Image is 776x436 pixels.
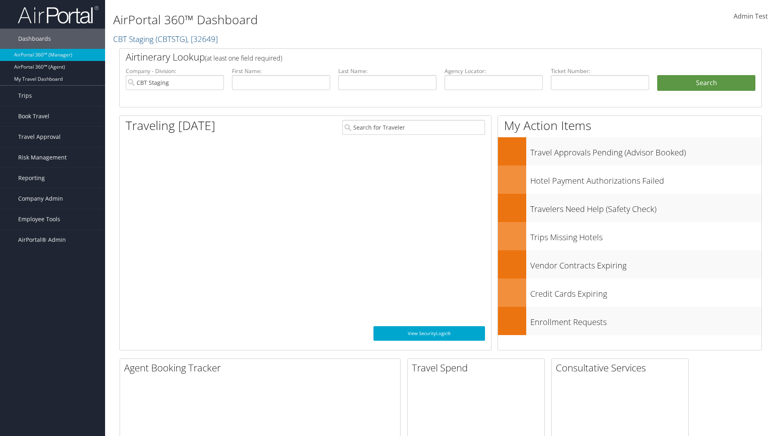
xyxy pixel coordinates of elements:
h2: Airtinerary Lookup [126,50,702,64]
label: Ticket Number: [551,67,649,75]
span: Reporting [18,168,45,188]
a: Admin Test [734,4,768,29]
span: Travel Approval [18,127,61,147]
a: Travelers Need Help (Safety Check) [498,194,761,222]
a: Vendor Contracts Expiring [498,250,761,279]
span: ( CBTSTG ) [156,34,187,44]
span: Risk Management [18,147,67,168]
input: Search for Traveler [342,120,485,135]
button: Search [657,75,755,91]
img: airportal-logo.png [18,5,99,24]
a: CBT Staging [113,34,218,44]
span: Book Travel [18,106,49,126]
span: (at least one field required) [205,54,282,63]
a: Trips Missing Hotels [498,222,761,250]
a: Hotel Payment Authorizations Failed [498,166,761,194]
span: Trips [18,86,32,106]
span: Dashboards [18,29,51,49]
label: Agency Locator: [445,67,543,75]
h1: AirPortal 360™ Dashboard [113,11,550,28]
label: First Name: [232,67,330,75]
a: View SecurityLogic® [373,326,485,341]
h3: Enrollment Requests [530,312,761,328]
span: Company Admin [18,189,63,209]
span: , [ 32649 ] [187,34,218,44]
h2: Consultative Services [556,361,688,375]
h1: My Action Items [498,117,761,134]
h2: Travel Spend [412,361,544,375]
span: AirPortal® Admin [18,230,66,250]
label: Company - Division: [126,67,224,75]
h3: Travel Approvals Pending (Advisor Booked) [530,143,761,158]
span: Employee Tools [18,209,60,229]
h3: Trips Missing Hotels [530,228,761,243]
span: Admin Test [734,12,768,21]
h3: Hotel Payment Authorizations Failed [530,171,761,187]
h3: Travelers Need Help (Safety Check) [530,199,761,215]
h2: Agent Booking Tracker [124,361,400,375]
a: Travel Approvals Pending (Advisor Booked) [498,137,761,166]
h3: Vendor Contracts Expiring [530,256,761,271]
label: Last Name: [338,67,436,75]
a: Credit Cards Expiring [498,279,761,307]
a: Enrollment Requests [498,307,761,335]
h3: Credit Cards Expiring [530,284,761,300]
h1: Traveling [DATE] [126,117,215,134]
